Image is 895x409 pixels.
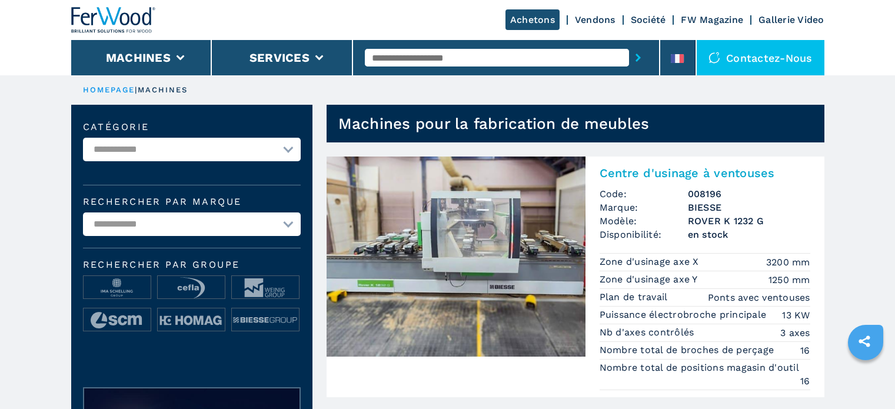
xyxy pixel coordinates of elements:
em: 13 KW [782,308,810,322]
img: image [232,276,299,300]
em: 16 [800,344,810,357]
a: sharethis [850,327,879,356]
img: image [158,308,225,332]
h2: Centre d'usinage à ventouses [600,166,810,180]
iframe: Chat [845,356,886,400]
p: Zone d'usinage axe Y [600,273,701,286]
img: image [158,276,225,300]
span: Code: [600,187,688,201]
em: 3 axes [780,326,810,340]
button: Machines [106,51,171,65]
a: FW Magazine [681,14,743,25]
span: | [135,85,137,94]
img: image [84,276,151,300]
em: 1250 mm [768,273,810,287]
em: Ponts avec ventouses [708,291,810,304]
p: Plan de travail [600,291,671,304]
p: Nombre total de broches de perçage [600,344,777,357]
span: Marque: [600,201,688,214]
a: Vendons [575,14,615,25]
div: Contactez-nous [697,40,824,75]
a: Gallerie Video [758,14,824,25]
img: image [84,308,151,332]
p: Nombre total de positions magasin d'outil [600,361,803,374]
a: Achetons [505,9,560,30]
span: Disponibilité: [600,228,688,241]
p: Zone d'usinage axe X [600,255,702,268]
span: en stock [688,228,810,241]
p: Nb d'axes contrôlés [600,326,697,339]
button: Services [249,51,310,65]
img: Centre d'usinage à ventouses BIESSE ROVER K 1232 G [327,157,585,357]
label: Rechercher par marque [83,197,301,207]
a: HOMEPAGE [83,85,135,94]
p: machines [138,85,188,95]
h3: 008196 [688,187,810,201]
span: Modèle: [600,214,688,228]
a: Centre d'usinage à ventouses BIESSE ROVER K 1232 GCentre d'usinage à ventousesCode:008196Marque:B... [327,157,824,397]
em: 16 [800,374,810,388]
label: catégorie [83,122,301,132]
img: Ferwood [71,7,156,33]
img: Contactez-nous [708,52,720,64]
h3: BIESSE [688,201,810,214]
h1: Machines pour la fabrication de meubles [338,114,650,133]
img: image [232,308,299,332]
button: submit-button [629,44,647,71]
span: Rechercher par groupe [83,260,301,270]
p: Puissance électrobroche principale [600,308,770,321]
h3: ROVER K 1232 G [688,214,810,228]
a: Société [631,14,666,25]
em: 3200 mm [766,255,810,269]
